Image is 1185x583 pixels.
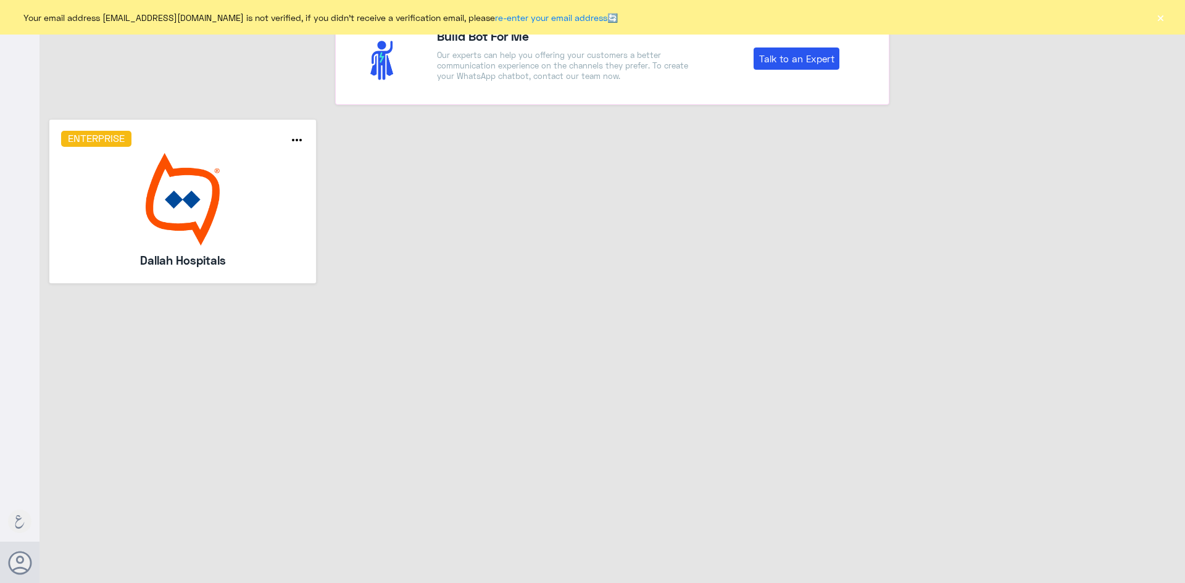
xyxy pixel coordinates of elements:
img: bot image [61,153,305,246]
button: × [1154,11,1166,23]
a: re-enter your email address [495,12,607,23]
p: Our experts can help you offering your customers a better communication experience on the channel... [437,50,695,81]
span: Your email address [EMAIL_ADDRESS][DOMAIN_NAME] is not verified, if you didn't receive a verifica... [23,11,618,24]
h4: Build Bot For Me [437,27,695,45]
i: more_horiz [289,133,304,147]
a: Talk to an Expert [754,48,839,70]
button: more_horiz [289,133,304,151]
button: Avatar [8,551,31,574]
h6: Enterprise [61,131,132,147]
h5: Dallah Hospitals [94,252,272,269]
